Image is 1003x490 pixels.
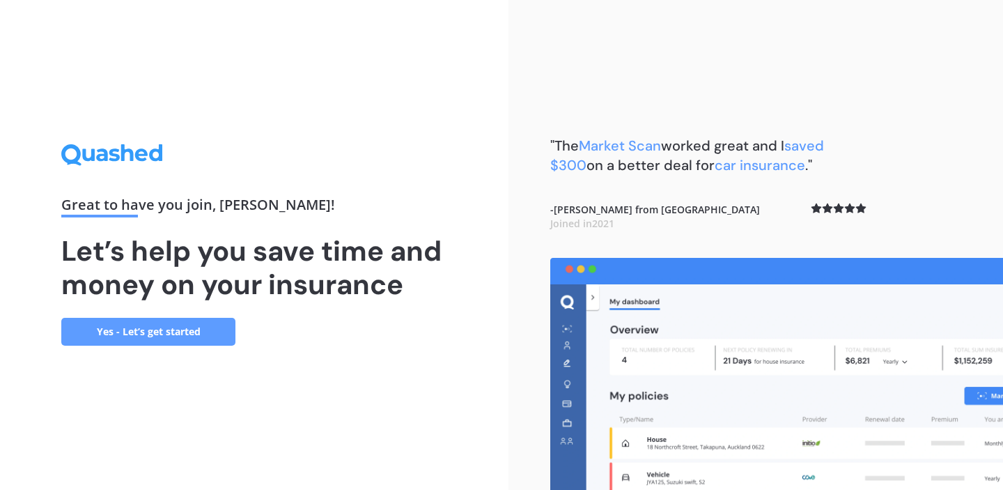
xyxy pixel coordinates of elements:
[715,156,805,174] span: car insurance
[550,217,614,230] span: Joined in 2021
[61,198,447,217] div: Great to have you join , [PERSON_NAME] !
[550,203,760,230] b: - [PERSON_NAME] from [GEOGRAPHIC_DATA]
[579,137,661,155] span: Market Scan
[61,234,447,301] h1: Let’s help you save time and money on your insurance
[550,258,1003,490] img: dashboard.webp
[61,318,235,346] a: Yes - Let’s get started
[550,137,824,174] b: "The worked great and I on a better deal for ."
[550,137,824,174] span: saved $300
